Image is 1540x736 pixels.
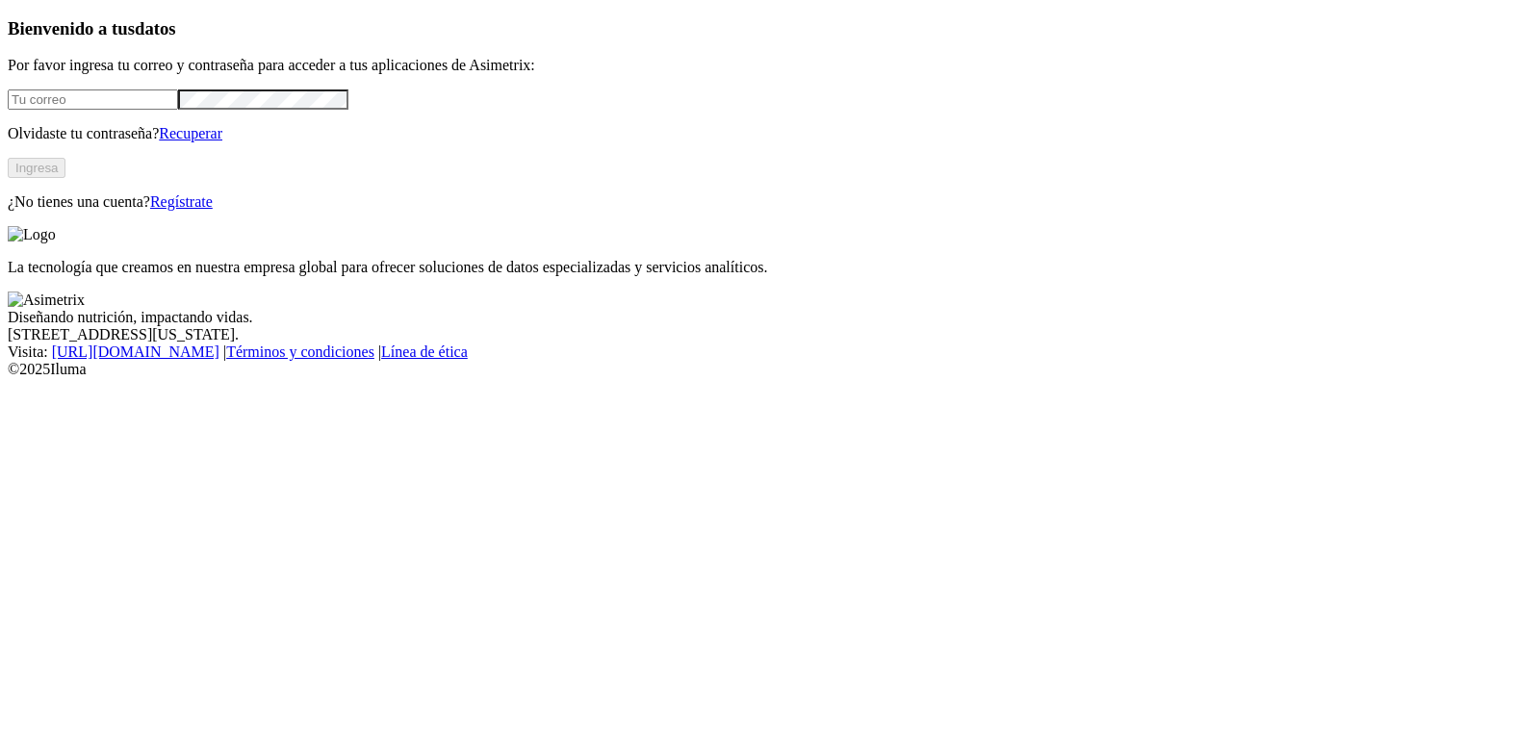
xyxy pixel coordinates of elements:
div: [STREET_ADDRESS][US_STATE]. [8,326,1532,343]
span: datos [135,18,176,38]
h3: Bienvenido a tus [8,18,1532,39]
a: [URL][DOMAIN_NAME] [52,343,219,360]
a: Línea de ética [381,343,468,360]
p: Por favor ingresa tu correo y contraseña para acceder a tus aplicaciones de Asimetrix: [8,57,1532,74]
div: Diseñando nutrición, impactando vidas. [8,309,1532,326]
p: ¿No tienes una cuenta? [8,193,1532,211]
p: La tecnología que creamos en nuestra empresa global para ofrecer soluciones de datos especializad... [8,259,1532,276]
img: Logo [8,226,56,243]
input: Tu correo [8,89,178,110]
a: Regístrate [150,193,213,210]
p: Olvidaste tu contraseña? [8,125,1532,142]
div: Visita : | | [8,343,1532,361]
a: Términos y condiciones [226,343,374,360]
a: Recuperar [159,125,222,141]
div: © 2025 Iluma [8,361,1532,378]
img: Asimetrix [8,292,85,309]
button: Ingresa [8,158,65,178]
